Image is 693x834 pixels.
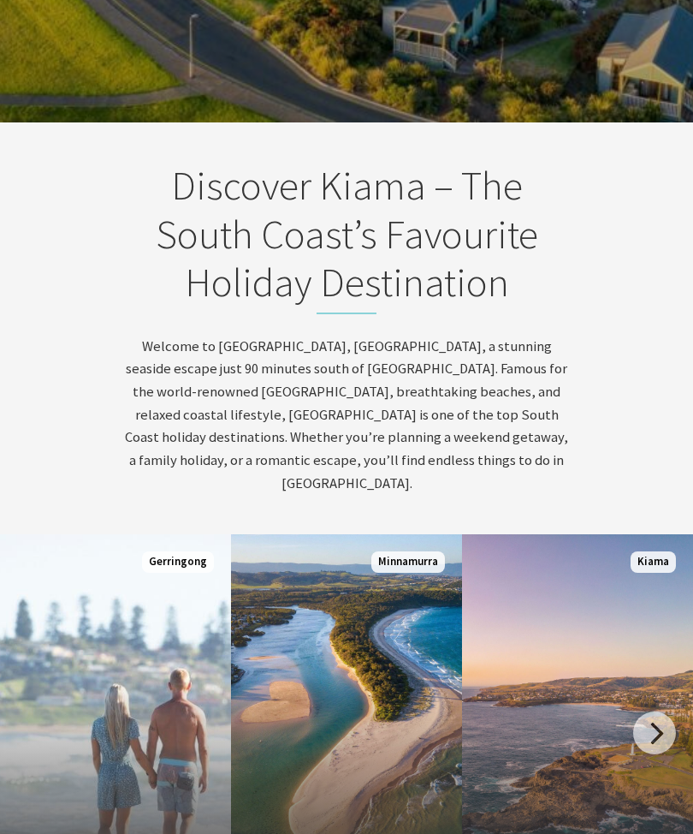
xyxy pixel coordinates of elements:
[631,551,676,573] span: Kiama
[371,551,445,573] span: Minnamurra
[142,551,214,573] span: Gerringong
[122,162,571,314] h2: Discover Kiama – The South Coast’s Favourite Holiday Destination
[122,336,571,495] p: Welcome to [GEOGRAPHIC_DATA], [GEOGRAPHIC_DATA], a stunning seaside escape just 90 minutes south ...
